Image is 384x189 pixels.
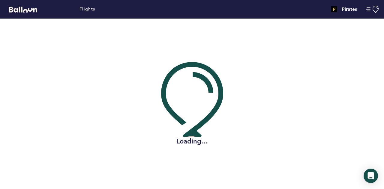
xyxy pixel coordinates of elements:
[79,6,95,13] a: Flights
[342,6,357,13] h4: Pirates
[4,6,37,12] a: Balloon
[161,137,223,146] h2: Loading...
[366,6,379,13] button: Manage Account
[364,169,378,183] div: Open Intercom Messenger
[9,7,37,13] svg: Balloon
